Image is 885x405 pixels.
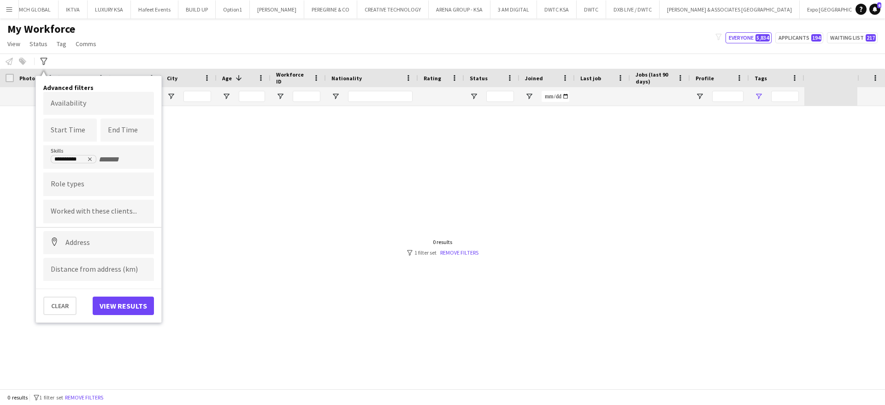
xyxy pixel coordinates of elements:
input: Status Filter Input [486,91,514,102]
button: IKTVA [59,0,88,18]
button: [PERSON_NAME] [250,0,304,18]
span: Nationality [331,75,362,82]
button: Applicants194 [775,32,823,43]
button: LUXURY KSA [88,0,131,18]
input: Joined Filter Input [542,91,569,102]
a: 6 [869,4,880,15]
span: 194 [811,34,821,42]
input: Workforce ID Filter Input [293,91,320,102]
button: [PERSON_NAME] & ASSOCIATES [GEOGRAPHIC_DATA] [660,0,800,18]
span: View [7,40,20,48]
button: Hafeet Events [131,0,178,18]
span: Photo [19,75,35,82]
span: Status [470,75,488,82]
button: Waiting list217 [827,32,878,43]
span: Rating [424,75,441,82]
a: Status [26,38,51,50]
span: 6 [877,2,881,8]
button: Open Filter Menu [696,92,704,101]
button: DWTC KSA [537,0,577,18]
input: Profile Filter Input [712,91,743,102]
a: Remove filters [440,249,478,256]
span: Tag [57,40,66,48]
button: Everyone5,834 [726,32,772,43]
button: Open Filter Menu [276,92,284,101]
a: Comms [72,38,100,50]
input: City Filter Input [183,91,211,102]
div: 0 results [407,238,478,245]
input: Tags Filter Input [771,91,799,102]
button: PEREGRINE & CO [304,0,357,18]
span: First Name [65,75,94,82]
button: View results [93,297,154,315]
input: + Skill [99,155,138,164]
app-action-btn: Advanced filters [38,56,49,67]
input: Age Filter Input [239,91,265,102]
span: 217 [866,34,876,42]
button: MCH GLOBAL [12,0,59,18]
span: Status [29,40,47,48]
span: 5,834 [755,34,770,42]
span: 1 filter set [39,394,63,401]
button: Open Filter Menu [167,92,175,101]
button: Open Filter Menu [525,92,533,101]
input: Column with Header Selection [6,74,14,82]
button: CREATIVE TECHNOLOGY [357,0,429,18]
span: Workforce ID [276,71,309,85]
a: Tag [53,38,70,50]
button: Option1 [216,0,250,18]
button: DXB LIVE / DWTC [606,0,660,18]
button: Open Filter Menu [222,92,230,101]
button: Open Filter Menu [755,92,763,101]
span: City [167,75,177,82]
span: Comms [76,40,96,48]
button: Open Filter Menu [470,92,478,101]
span: Joined [525,75,543,82]
span: Tags [755,75,767,82]
h4: Advanced filters [43,83,154,92]
button: DWTC [577,0,606,18]
a: View [4,38,24,50]
span: Jobs (last 90 days) [636,71,673,85]
button: 3 AM DIGITAL [490,0,537,18]
button: BUILD UP [178,0,216,18]
button: Remove filters [63,393,105,403]
div: 1 filter set [407,249,478,256]
input: Nationality Filter Input [348,91,413,102]
button: Expo [GEOGRAPHIC_DATA] [800,0,877,18]
div: AUTOMOTIVE [54,156,93,164]
button: ARENA GROUP - KSA [429,0,490,18]
button: Open Filter Menu [331,92,340,101]
input: Type to search clients... [51,208,147,216]
span: Age [222,75,232,82]
span: Last job [580,75,601,82]
span: Profile [696,75,714,82]
button: Clear [43,297,77,315]
span: My Workforce [7,22,75,36]
span: Last Name [116,75,143,82]
delete-icon: Remove tag [85,156,93,164]
input: Type to search role types... [51,180,147,189]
